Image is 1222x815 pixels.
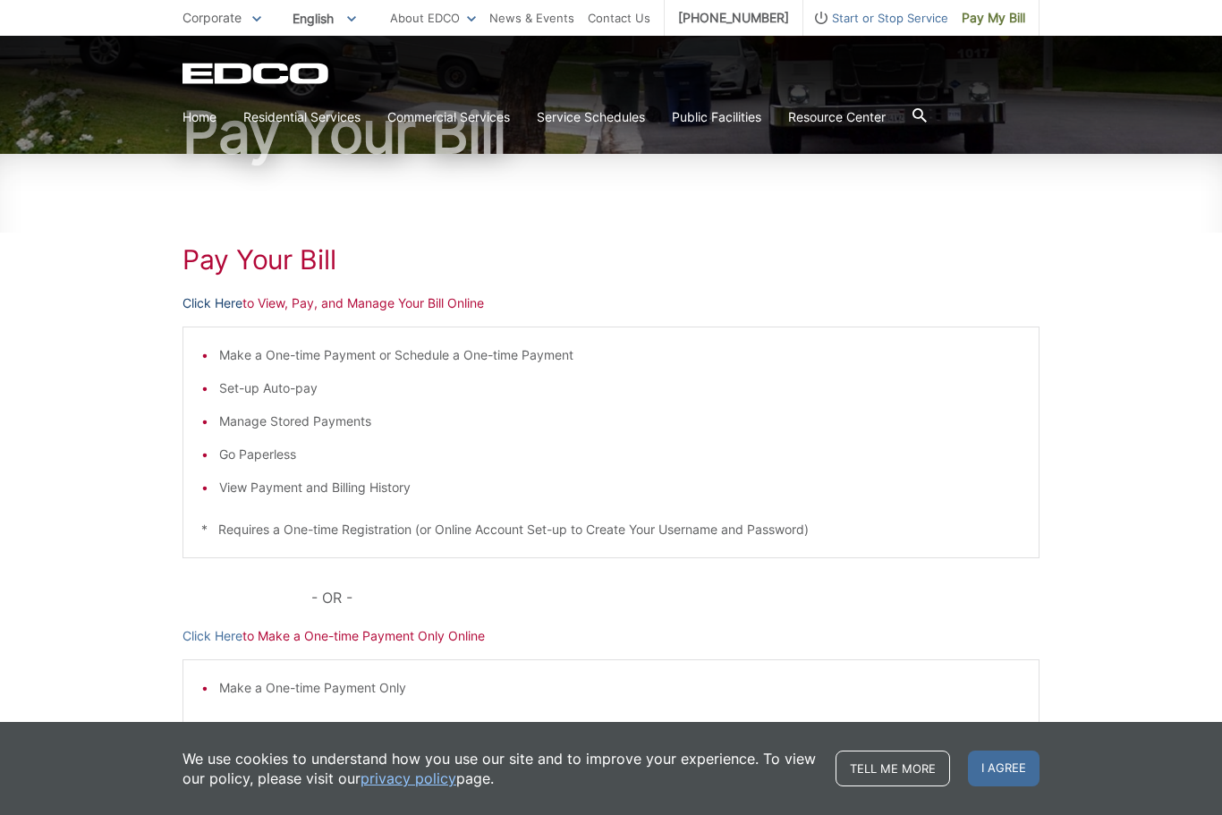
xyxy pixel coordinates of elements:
[182,243,1040,276] h1: Pay Your Bill
[219,345,1021,365] li: Make a One-time Payment or Schedule a One-time Payment
[968,751,1040,786] span: I agree
[219,412,1021,431] li: Manage Stored Payments
[182,626,1040,646] p: to Make a One-time Payment Only Online
[182,104,1040,161] h1: Pay Your Bill
[182,749,818,788] p: We use cookies to understand how you use our site and to improve your experience. To view our pol...
[311,585,1040,610] p: - OR -
[182,107,216,127] a: Home
[672,107,761,127] a: Public Facilities
[219,445,1021,464] li: Go Paperless
[201,520,1021,539] p: * Requires a One-time Registration (or Online Account Set-up to Create Your Username and Password)
[243,107,361,127] a: Residential Services
[201,720,1021,740] p: * DOES NOT Require a One-time Registration (or Online Account Set-up)
[182,10,242,25] span: Corporate
[182,293,1040,313] p: to View, Pay, and Manage Your Bill Online
[588,8,650,28] a: Contact Us
[962,8,1025,28] span: Pay My Bill
[537,107,645,127] a: Service Schedules
[390,8,476,28] a: About EDCO
[836,751,950,786] a: Tell me more
[182,293,242,313] a: Click Here
[219,378,1021,398] li: Set-up Auto-pay
[182,626,242,646] a: Click Here
[387,107,510,127] a: Commercial Services
[361,768,456,788] a: privacy policy
[489,8,574,28] a: News & Events
[182,63,331,84] a: EDCD logo. Return to the homepage.
[219,478,1021,497] li: View Payment and Billing History
[219,678,1021,698] li: Make a One-time Payment Only
[788,107,886,127] a: Resource Center
[279,4,369,33] span: English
